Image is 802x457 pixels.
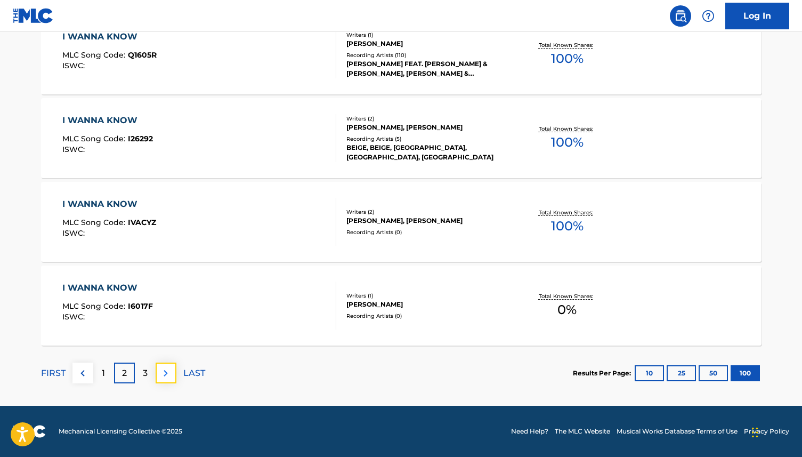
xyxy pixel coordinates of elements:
[667,365,696,381] button: 25
[346,300,507,309] div: [PERSON_NAME]
[143,367,148,380] p: 3
[62,312,87,322] span: ISWC :
[511,427,548,436] a: Need Help?
[617,427,738,436] a: Musical Works Database Terms of Use
[635,365,664,381] button: 10
[13,425,46,438] img: logo
[346,312,507,320] div: Recording Artists ( 0 )
[699,365,728,381] button: 50
[346,208,507,216] div: Writers ( 2 )
[62,50,128,60] span: MLC Song Code :
[41,182,762,262] a: I WANNA KNOWMLC Song Code:IVACYZISWC:Writers (2)[PERSON_NAME], [PERSON_NAME]Recording Artists (0)...
[670,5,691,27] a: Public Search
[346,115,507,123] div: Writers ( 2 )
[698,5,719,27] div: Help
[346,216,507,226] div: [PERSON_NAME], [PERSON_NAME]
[539,292,596,300] p: Total Known Shares:
[346,51,507,59] div: Recording Artists ( 110 )
[573,368,634,378] p: Results Per Page:
[41,98,762,178] a: I WANNA KNOWMLC Song Code:I26292ISWC:Writers (2)[PERSON_NAME], [PERSON_NAME]Recording Artists (5)...
[749,406,802,457] iframe: Chat Widget
[59,427,182,436] span: Mechanical Licensing Collective © 2025
[702,10,715,22] img: help
[41,367,66,380] p: FIRST
[346,135,507,143] div: Recording Artists ( 5 )
[752,416,758,448] div: Drag
[183,367,205,380] p: LAST
[62,218,128,227] span: MLC Song Code :
[159,367,172,380] img: right
[539,125,596,133] p: Total Known Shares:
[62,228,87,238] span: ISWC :
[346,31,507,39] div: Writers ( 1 )
[128,301,153,311] span: I6017F
[551,49,584,68] span: 100 %
[62,30,157,43] div: I WANNA KNOW
[62,134,128,143] span: MLC Song Code :
[744,427,789,436] a: Privacy Policy
[41,266,762,346] a: I WANNA KNOWMLC Song Code:I6017FISWC:Writers (1)[PERSON_NAME]Recording Artists (0)Total Known Sha...
[539,41,596,49] p: Total Known Shares:
[725,3,789,29] a: Log In
[346,292,507,300] div: Writers ( 1 )
[346,59,507,78] div: [PERSON_NAME] FEAT. [PERSON_NAME] & [PERSON_NAME], [PERSON_NAME] & [PERSON_NAME], [PERSON_NAME] F...
[346,228,507,236] div: Recording Artists ( 0 )
[102,367,105,380] p: 1
[551,133,584,152] span: 100 %
[674,10,687,22] img: search
[346,143,507,162] div: BEIGE, BEIGE, [GEOGRAPHIC_DATA], [GEOGRAPHIC_DATA], [GEOGRAPHIC_DATA]
[76,367,89,380] img: left
[62,145,87,154] span: ISWC :
[62,301,128,311] span: MLC Song Code :
[346,123,507,132] div: [PERSON_NAME], [PERSON_NAME]
[41,14,762,94] a: I WANNA KNOWMLC Song Code:Q1605RISWC:Writers (1)[PERSON_NAME]Recording Artists (110)[PERSON_NAME]...
[13,8,54,23] img: MLC Logo
[62,198,156,211] div: I WANNA KNOW
[555,427,610,436] a: The MLC Website
[731,365,760,381] button: 100
[62,61,87,70] span: ISWC :
[122,367,127,380] p: 2
[62,114,153,127] div: I WANNA KNOW
[551,217,584,236] span: 100 %
[62,282,153,294] div: I WANNA KNOW
[128,134,153,143] span: I26292
[128,218,156,227] span: IVACYZ
[557,300,577,319] span: 0 %
[346,39,507,49] div: [PERSON_NAME]
[539,209,596,217] p: Total Known Shares:
[128,50,157,60] span: Q1605R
